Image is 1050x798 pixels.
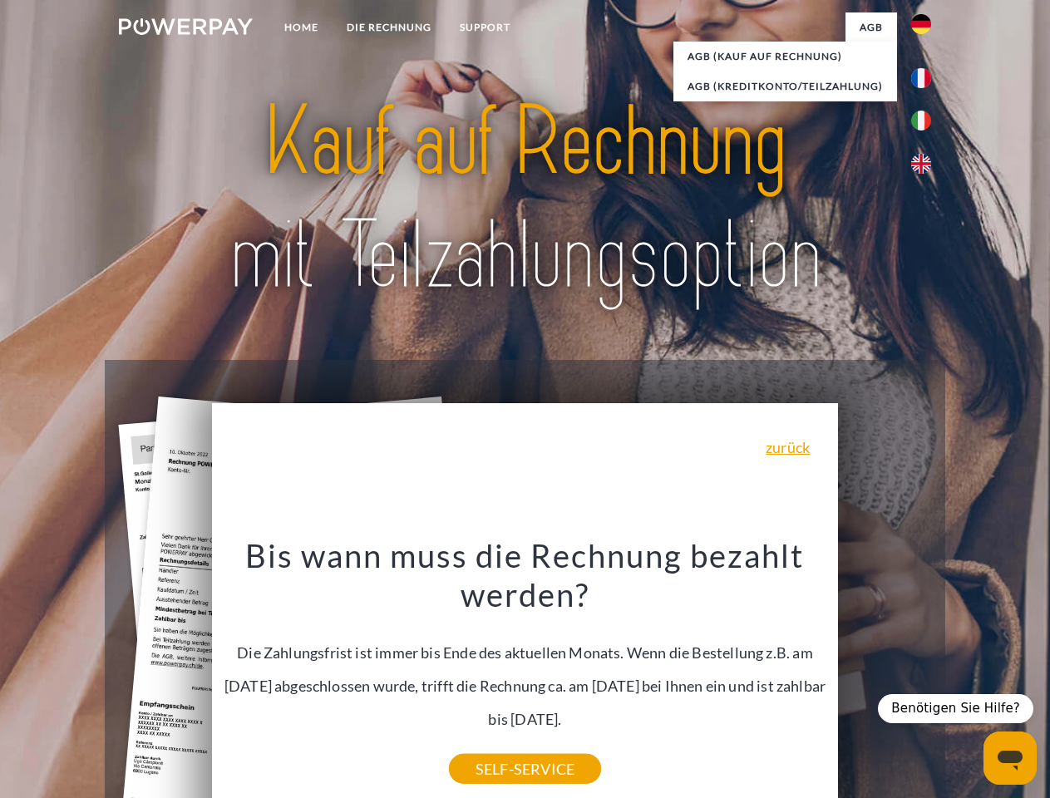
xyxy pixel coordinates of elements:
[911,154,931,174] img: en
[333,12,446,42] a: DIE RECHNUNG
[911,14,931,34] img: de
[673,42,897,71] a: AGB (Kauf auf Rechnung)
[878,694,1033,723] div: Benötigen Sie Hilfe?
[159,80,891,318] img: title-powerpay_de.svg
[766,440,810,455] a: zurück
[119,18,253,35] img: logo-powerpay-white.svg
[270,12,333,42] a: Home
[983,731,1037,785] iframe: Schaltfläche zum Öffnen des Messaging-Fensters; Konversation läuft
[911,111,931,131] img: it
[845,12,897,42] a: agb
[222,535,829,769] div: Die Zahlungsfrist ist immer bis Ende des aktuellen Monats. Wenn die Bestellung z.B. am [DATE] abg...
[446,12,525,42] a: SUPPORT
[911,68,931,88] img: fr
[449,754,601,784] a: SELF-SERVICE
[673,71,897,101] a: AGB (Kreditkonto/Teilzahlung)
[222,535,829,615] h3: Bis wann muss die Rechnung bezahlt werden?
